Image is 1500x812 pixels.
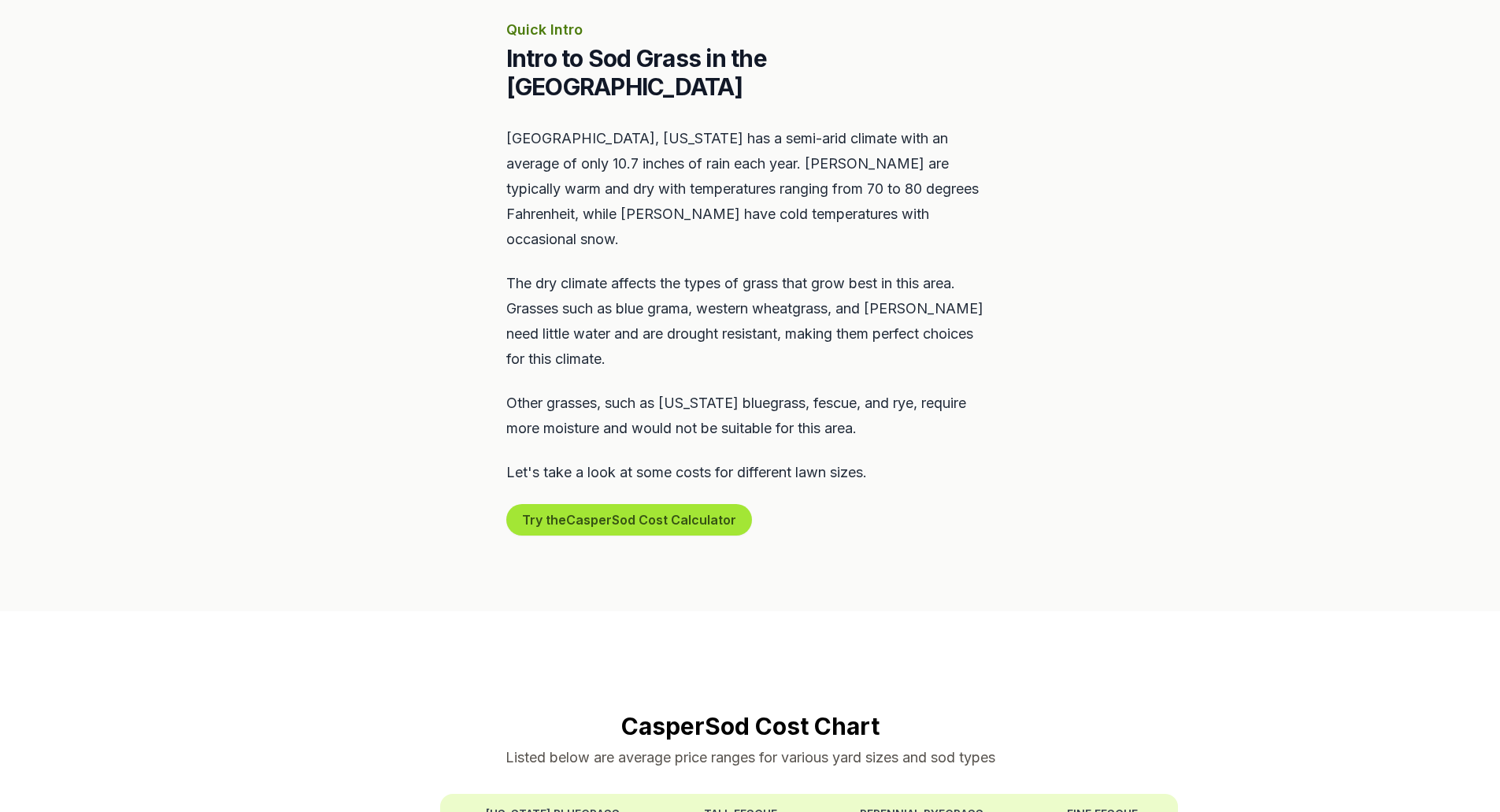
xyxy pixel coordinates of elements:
p: Other grasses, such as [US_STATE] bluegrass, fescue, and rye, require more moisture and would not... [506,391,994,441]
p: Listed below are average price ranges for various yard sizes and sod types [322,747,1179,769]
p: [GEOGRAPHIC_DATA], [US_STATE] has a semi-arid climate with an average of only 10.7 inches of rain... [506,126,994,252]
button: Try theCasperSod Cost Calculator [506,504,752,536]
p: Let's take a look at some costs for different lawn sizes. [506,460,994,485]
h2: Casper Sod Cost Chart [322,712,1179,740]
h2: Intro to Sod Grass in the [GEOGRAPHIC_DATA] [506,44,994,101]
p: The dry climate affects the types of grass that grow best in this area. Grasses such as blue gram... [506,271,994,372]
p: Quick Intro [506,19,994,41]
